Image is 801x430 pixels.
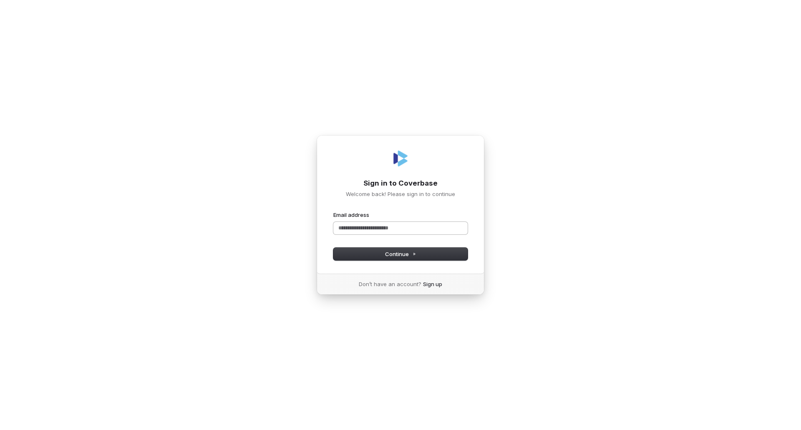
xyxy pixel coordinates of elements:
a: Sign up [423,280,442,288]
h1: Sign in to Coverbase [333,179,468,189]
span: Don’t have an account? [359,280,421,288]
label: Email address [333,211,369,219]
span: Continue [385,250,416,258]
button: Continue [333,248,468,260]
p: Welcome back! Please sign in to continue [333,190,468,198]
img: Coverbase [390,148,411,168]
